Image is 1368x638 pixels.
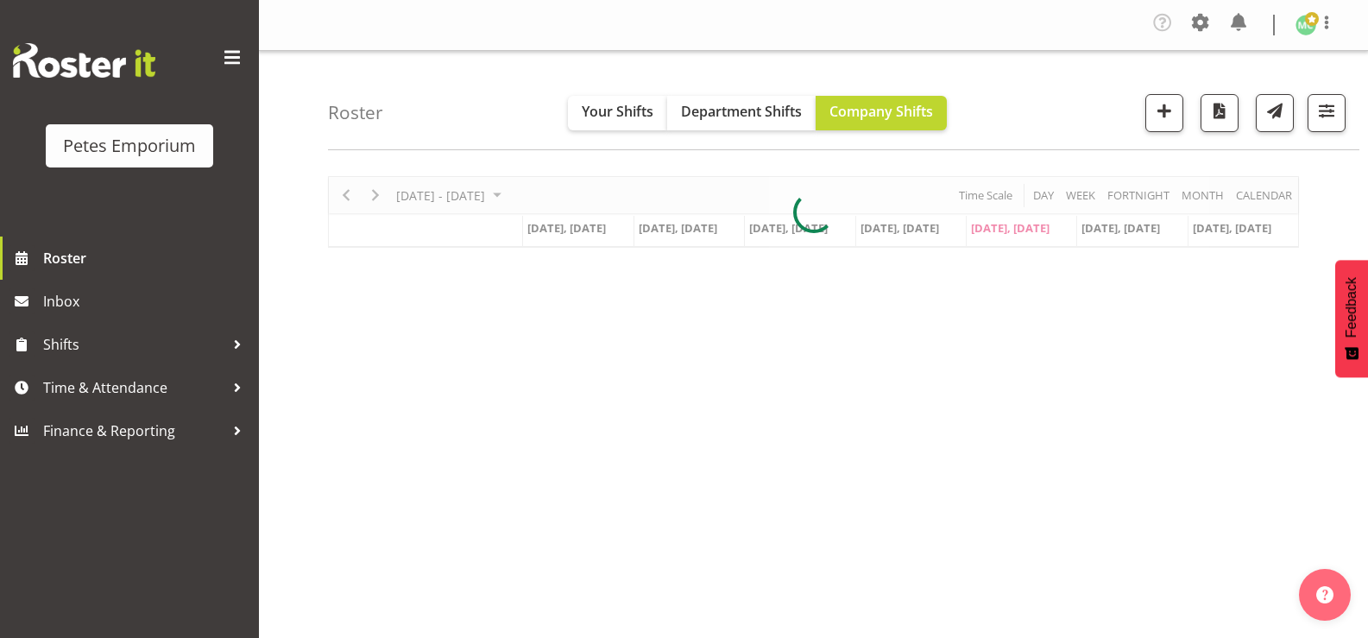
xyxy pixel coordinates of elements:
button: Your Shifts [568,96,667,130]
button: Add a new shift [1145,94,1183,132]
span: Feedback [1344,277,1359,338]
button: Send a list of all shifts for the selected filtered period to all rostered employees. [1256,94,1294,132]
button: Download a PDF of the roster according to the set date range. [1201,94,1239,132]
button: Filter Shifts [1308,94,1346,132]
span: Department Shifts [681,102,802,121]
span: Your Shifts [582,102,653,121]
img: help-xxl-2.png [1316,586,1333,603]
span: Inbox [43,288,250,314]
span: Roster [43,245,250,271]
button: Company Shifts [816,96,947,130]
img: Rosterit website logo [13,43,155,78]
div: Petes Emporium [63,133,196,159]
span: Shifts [43,332,224,357]
button: Feedback - Show survey [1335,260,1368,377]
span: Time & Attendance [43,375,224,401]
h4: Roster [328,103,383,123]
img: melissa-cowen2635.jpg [1296,15,1316,35]
span: Finance & Reporting [43,418,224,444]
button: Department Shifts [667,96,816,130]
span: Company Shifts [829,102,933,121]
